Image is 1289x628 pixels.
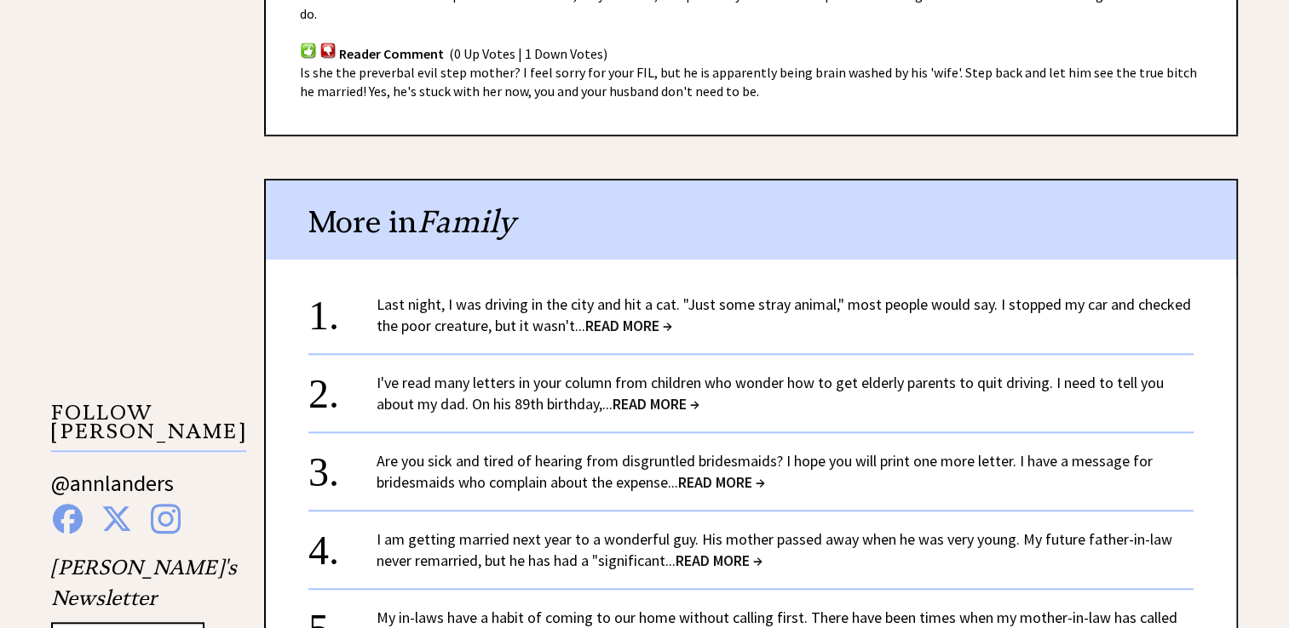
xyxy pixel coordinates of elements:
[51,403,246,452] p: FOLLOW [PERSON_NAME]
[300,64,1197,100] span: Is she the preverbal evil step mother? I feel sorry for your FIL, but he is apparently being brai...
[308,528,377,560] div: 4.
[308,372,377,403] div: 2.
[585,316,672,335] span: READ MORE →
[678,472,765,492] span: READ MORE →
[339,45,444,62] span: Reader Comment
[53,504,83,534] img: facebook%20blue.png
[151,504,181,534] img: instagram%20blue.png
[319,42,337,58] img: votdown.png
[417,203,515,241] span: Family
[51,469,174,514] a: @annlanders
[266,180,1236,260] div: More in
[101,504,132,534] img: x%20blue.png
[449,45,607,62] span: (0 Up Votes | 1 Down Votes)
[300,42,317,58] img: votup.png
[308,294,377,325] div: 1.
[377,451,1153,492] a: Are you sick and tired of hearing from disgruntled bridesmaids? I hope you will print one more le...
[377,294,1191,335] a: Last night, I was driving in the city and hit a cat. "Just some stray animal," most people would ...
[613,394,699,414] span: READ MORE →
[308,450,377,482] div: 3.
[377,529,1172,570] a: I am getting married next year to a wonderful guy. His mother passed away when he was very young....
[377,373,1164,414] a: I've read many letters in your column from children who wonder how to get elderly parents to quit...
[676,551,762,570] span: READ MORE →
